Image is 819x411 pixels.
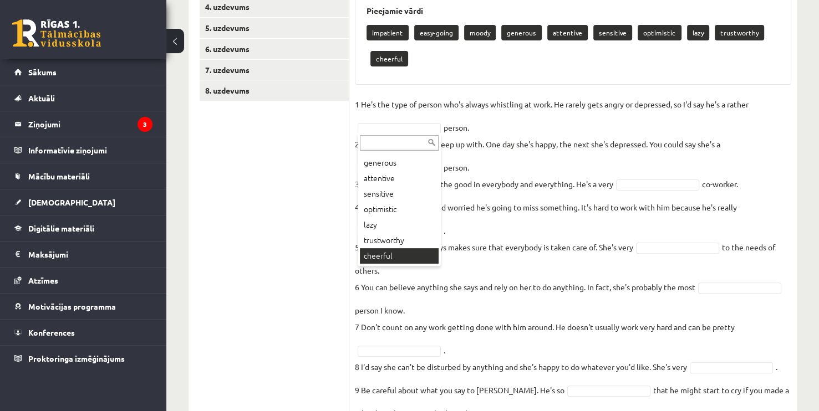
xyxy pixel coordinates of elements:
[360,186,439,202] div: sensitive
[360,233,439,248] div: trustworthy
[360,217,439,233] div: lazy
[360,202,439,217] div: optimistic
[360,155,439,171] div: generous
[360,171,439,186] div: attentive
[360,248,439,264] div: cheerful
